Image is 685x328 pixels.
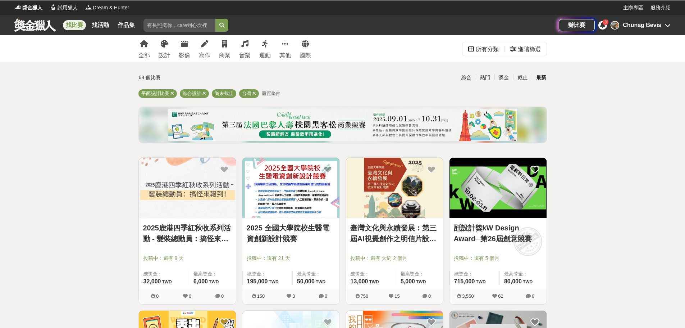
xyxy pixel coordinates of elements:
a: 全部 [138,35,150,62]
div: Chunag Bevis [623,21,661,30]
div: 進階篩選 [518,42,541,57]
span: 最高獎金： [297,270,335,278]
span: 3,550 [462,293,474,299]
img: c5de0e1a-e514-4d63-bbd2-29f80b956702.png [168,109,517,141]
span: 台灣 [242,91,251,96]
div: 截止 [513,71,532,84]
a: 其他 [279,35,291,62]
a: 找比賽 [63,20,86,30]
span: TWD [269,279,278,284]
span: 綜合設計 [183,91,201,96]
div: 68 個比賽 [139,71,274,84]
a: 辦比賽 [559,19,595,31]
a: 運動 [259,35,271,62]
img: Avatar [611,22,618,29]
div: 綜合 [457,71,476,84]
span: 750 [361,293,369,299]
span: 0 [532,293,534,299]
span: 3 [605,20,607,24]
span: 0 [221,293,224,299]
a: Logo獎金獵人 [14,4,42,12]
span: 0 [189,293,191,299]
div: 其他 [279,51,291,60]
span: 尚未截止 [215,91,233,96]
div: 獎金 [494,71,513,84]
span: 0 [428,293,431,299]
img: Cover Image [449,158,547,218]
span: 3 [292,293,295,299]
img: Cover Image [346,158,443,218]
span: 62 [498,293,503,299]
img: Cover Image [242,158,339,218]
a: 臺灣文化與永續發展：第三屆AI視覺創作之明信片設計競賽 [350,223,439,244]
span: 最高獎金： [504,270,542,278]
a: Logo試用獵人 [50,4,78,12]
a: 影像 [179,35,190,62]
span: 投稿中：還有 21 天 [247,255,335,262]
div: 全部 [138,51,150,60]
span: 總獎金： [454,270,495,278]
span: 最高獎金： [401,270,439,278]
span: 重置條件 [262,91,280,96]
span: TWD [476,279,485,284]
span: 195,000 [247,278,268,284]
span: 15 [394,293,399,299]
a: 主辦專區 [623,4,643,12]
div: 所有分類 [476,42,499,57]
input: 有長照挺你，care到心坎裡！青春出手，拍出照顧 影音徵件活動 [143,19,215,32]
span: 投稿中：還有 大約 2 個月 [350,255,439,262]
div: 國際 [300,51,311,60]
span: 80,000 [504,278,522,284]
a: LogoDream & Hunter [85,4,129,12]
span: 50,000 [297,278,315,284]
span: 5,000 [401,278,415,284]
span: 平面設計比賽 [141,91,169,96]
a: 2025鹿港四季紅秋收系列活動 - 變裝總動員：搞怪來報到！ [143,223,232,244]
span: TWD [209,279,219,284]
div: 熱門 [476,71,494,84]
span: 6,000 [193,278,208,284]
img: Logo [14,4,22,11]
span: 試用獵人 [58,4,78,12]
span: 總獎金： [247,270,288,278]
div: 設計 [159,51,170,60]
span: 150 [257,293,265,299]
a: 作品集 [115,20,138,30]
span: Dream & Hunter [93,4,129,12]
a: 國際 [300,35,311,62]
a: 2025 全國大學院校生醫電資創新設計競賽 [247,223,335,244]
span: 0 [325,293,327,299]
span: 投稿中：還有 9 天 [143,255,232,262]
a: 找活動 [89,20,112,30]
span: TWD [416,279,426,284]
span: 總獎金： [143,270,184,278]
a: 設計 [159,35,170,62]
a: 服務介紹 [650,4,671,12]
img: Cover Image [139,158,236,218]
div: 寫作 [199,51,210,60]
div: 最新 [532,71,551,84]
span: 投稿中：還有 5 個月 [454,255,542,262]
img: Logo [85,4,92,11]
span: TWD [162,279,172,284]
a: 商業 [219,35,230,62]
img: Logo [50,4,57,11]
span: 13,000 [351,278,368,284]
span: 0 [156,293,159,299]
a: 瓩設計獎kW Design Award─第26屆創意競賽 [454,223,542,244]
a: 音樂 [239,35,251,62]
div: 影像 [179,51,190,60]
span: 獎金獵人 [22,4,42,12]
span: TWD [523,279,533,284]
div: 運動 [259,51,271,60]
span: 715,000 [454,278,475,284]
span: TWD [316,279,325,284]
span: TWD [369,279,379,284]
span: 32,000 [143,278,161,284]
div: 音樂 [239,51,251,60]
